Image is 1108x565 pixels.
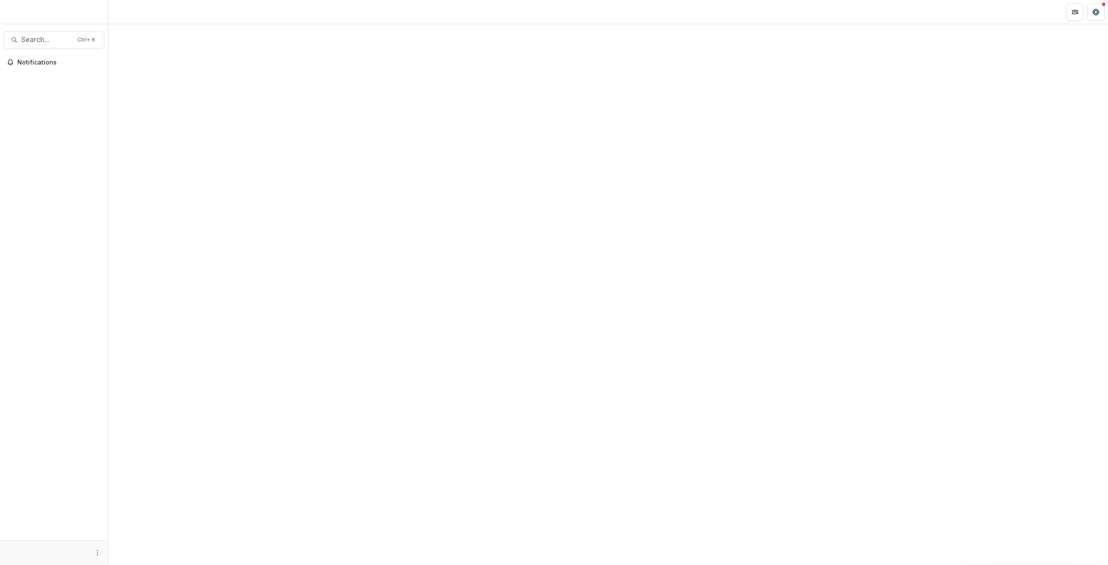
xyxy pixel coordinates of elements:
span: Notifications [17,59,101,66]
button: Notifications [3,55,104,69]
button: More [92,548,103,558]
span: Search... [21,36,72,44]
button: Search... [3,31,104,48]
button: Partners [1066,3,1084,21]
button: Get Help [1087,3,1105,21]
nav: breadcrumb [112,6,148,18]
div: Ctrl + K [76,35,97,45]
